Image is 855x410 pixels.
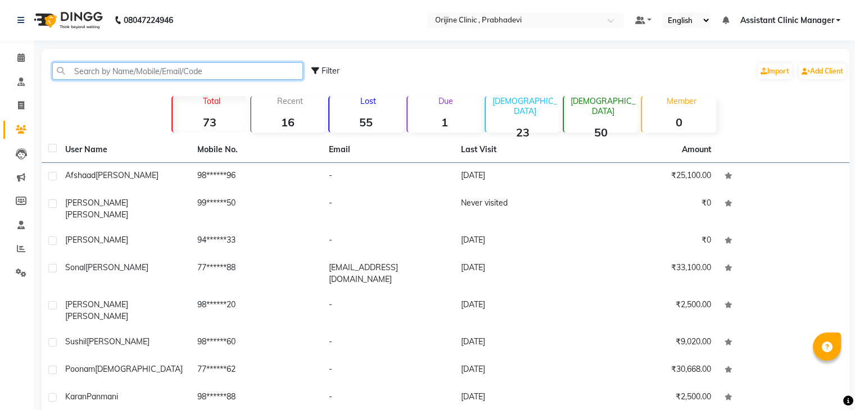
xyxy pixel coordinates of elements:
[65,198,128,208] span: [PERSON_NAME]
[65,209,128,220] span: [PERSON_NAME]
[87,336,150,347] span: [PERSON_NAME]
[85,262,148,272] span: [PERSON_NAME]
[454,137,586,163] th: Last Visit
[322,292,454,329] td: -
[586,255,718,292] td: ₹33,100.00
[177,96,246,106] p: Total
[799,63,846,79] a: Add Client
[65,391,87,402] span: Karan
[758,63,792,79] a: Import
[646,96,716,106] p: Member
[124,4,173,36] b: 08047224946
[322,66,340,76] span: Filter
[454,329,586,357] td: [DATE]
[95,364,183,374] span: [DEMOGRAPHIC_DATA]
[322,255,454,292] td: [EMAIL_ADDRESS][DOMAIN_NAME]
[322,357,454,384] td: -
[65,262,85,272] span: Sonal
[322,227,454,255] td: -
[586,292,718,329] td: ₹2,500.00
[586,163,718,190] td: ₹25,100.00
[329,115,403,129] strong: 55
[408,115,481,129] strong: 1
[454,292,586,329] td: [DATE]
[65,170,96,180] span: Afshaad
[675,137,718,162] th: Amount
[65,311,128,321] span: [PERSON_NAME]
[58,137,191,163] th: User Name
[65,299,128,309] span: [PERSON_NAME]
[65,364,95,374] span: Poonam
[173,115,246,129] strong: 73
[586,227,718,255] td: ₹0
[486,125,559,139] strong: 23
[65,336,87,347] span: Sushil
[740,15,834,26] span: Assistant Clinic Manager
[322,137,454,163] th: Email
[256,96,325,106] p: Recent
[642,115,716,129] strong: 0
[586,357,718,384] td: ₹30,668.00
[87,391,118,402] span: Panmani
[564,125,637,139] strong: 50
[334,96,403,106] p: Lost
[568,96,637,116] p: [DEMOGRAPHIC_DATA]
[410,96,481,106] p: Due
[586,190,718,227] td: ₹0
[322,163,454,190] td: -
[586,329,718,357] td: ₹9,020.00
[454,357,586,384] td: [DATE]
[322,190,454,227] td: -
[251,115,325,129] strong: 16
[454,227,586,255] td: [DATE]
[191,137,323,163] th: Mobile No.
[322,329,454,357] td: -
[454,163,586,190] td: [DATE]
[52,62,303,80] input: Search by Name/Mobile/Email/Code
[490,96,559,116] p: [DEMOGRAPHIC_DATA]
[454,255,586,292] td: [DATE]
[454,190,586,227] td: Never visited
[65,235,128,245] span: [PERSON_NAME]
[96,170,159,180] span: [PERSON_NAME]
[29,4,106,36] img: logo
